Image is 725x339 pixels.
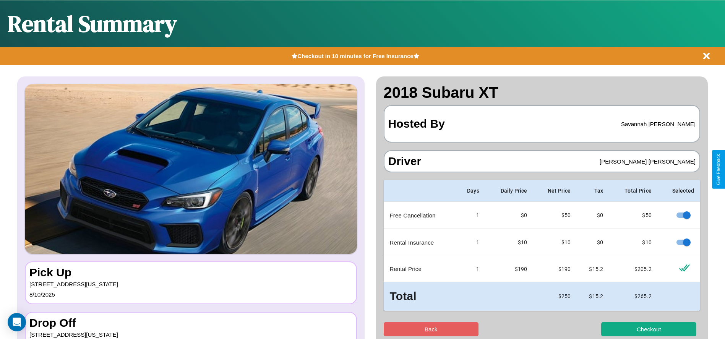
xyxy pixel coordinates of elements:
h3: Pick Up [29,266,352,279]
th: Selected [658,180,700,202]
td: 1 [455,256,485,282]
td: $ 15.2 [577,282,609,311]
td: $ 190 [485,256,533,282]
h3: Hosted By [388,110,445,138]
td: $ 50 [533,202,577,229]
td: $ 15.2 [577,256,609,282]
button: Back [384,322,479,336]
div: Open Intercom Messenger [8,313,26,331]
p: Rental Price [390,264,449,274]
p: [STREET_ADDRESS][US_STATE] [29,279,352,289]
b: Checkout in 10 minutes for Free Insurance [297,53,413,59]
p: 8 / 10 / 2025 [29,289,352,300]
p: Savannah [PERSON_NAME] [621,119,696,129]
th: Daily Price [485,180,533,202]
td: $ 10 [609,229,658,256]
p: Rental Insurance [390,237,449,248]
h3: Driver [388,155,422,168]
h3: Drop Off [29,316,352,329]
h1: Rental Summary [8,8,177,39]
p: Free Cancellation [390,210,449,221]
td: $10 [485,229,533,256]
td: 1 [455,229,485,256]
th: Net Price [533,180,577,202]
td: $ 205.2 [609,256,658,282]
table: simple table [384,180,701,311]
td: $0 [485,202,533,229]
th: Tax [577,180,609,202]
td: $ 190 [533,256,577,282]
td: $ 10 [533,229,577,256]
td: $ 50 [609,202,658,229]
th: Days [455,180,485,202]
td: $0 [577,202,609,229]
td: $ 250 [533,282,577,311]
div: Give Feedback [716,154,721,185]
td: 1 [455,202,485,229]
td: $0 [577,229,609,256]
p: [PERSON_NAME] [PERSON_NAME] [600,156,696,167]
h2: 2018 Subaru XT [384,84,701,101]
td: $ 265.2 [609,282,658,311]
th: Total Price [609,180,658,202]
h3: Total [390,288,449,305]
button: Checkout [601,322,696,336]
